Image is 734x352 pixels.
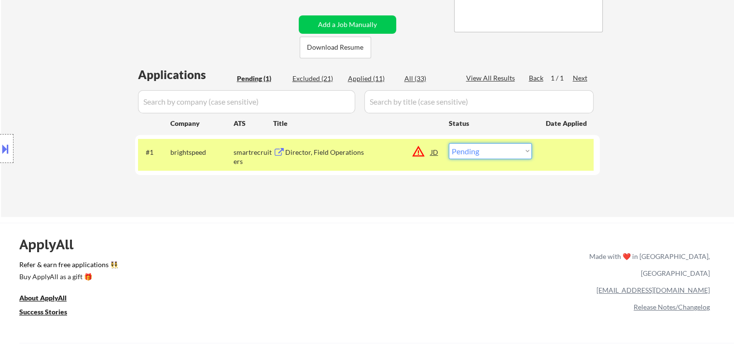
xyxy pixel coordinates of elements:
[634,303,710,311] a: Release Notes/Changelog
[234,119,273,128] div: ATS
[285,148,431,157] div: Director, Field Operations
[430,143,440,161] div: JD
[234,148,273,166] div: smartrecruiters
[170,148,234,157] div: brightspeed
[19,308,67,316] u: Success Stories
[19,273,116,280] div: Buy ApplyAll as a gift 🎁
[300,37,371,58] button: Download Resume
[596,286,710,294] a: [EMAIL_ADDRESS][DOMAIN_NAME]
[449,114,532,132] div: Status
[138,69,234,81] div: Applications
[466,73,518,83] div: View All Results
[573,73,588,83] div: Next
[404,74,453,83] div: All (33)
[19,236,84,253] div: ApplyAll
[292,74,341,83] div: Excluded (21)
[412,145,425,158] button: warning_amber
[529,73,544,83] div: Back
[19,271,116,284] a: Buy ApplyAll as a gift 🎁
[19,261,388,271] a: Refer & earn free applications 👯‍♀️
[585,248,710,282] div: Made with ❤️ in [GEOGRAPHIC_DATA], [GEOGRAPHIC_DATA]
[19,294,67,302] u: About ApplyAll
[237,74,285,83] div: Pending (1)
[364,90,594,113] input: Search by title (case sensitive)
[546,119,588,128] div: Date Applied
[19,307,80,319] a: Success Stories
[273,119,440,128] div: Title
[551,73,573,83] div: 1 / 1
[348,74,396,83] div: Applied (11)
[19,293,80,305] a: About ApplyAll
[170,119,234,128] div: Company
[138,90,355,113] input: Search by company (case sensitive)
[299,15,396,34] button: Add a Job Manually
